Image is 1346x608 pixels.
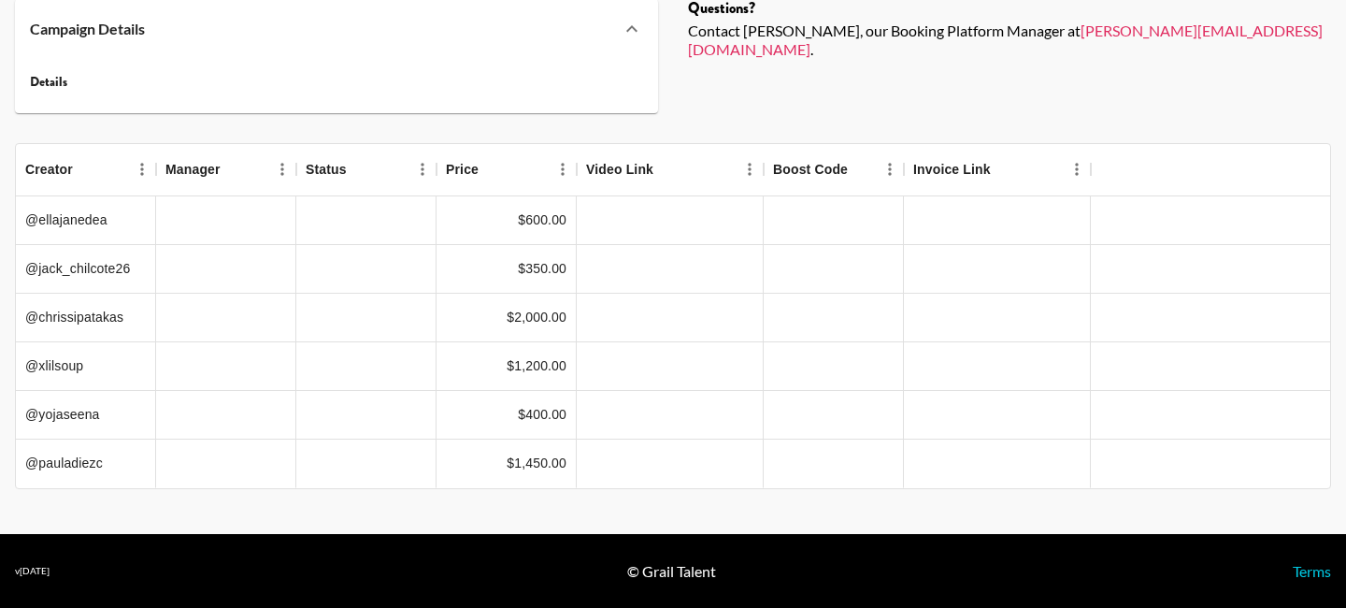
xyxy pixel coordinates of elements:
[73,156,99,182] button: Sort
[296,143,437,195] div: Status
[30,74,508,91] div: Details
[991,156,1017,182] button: Sort
[586,143,653,195] div: Video Link
[16,143,156,195] div: Creator
[688,22,1323,58] a: [PERSON_NAME][EMAIL_ADDRESS][DOMAIN_NAME]
[518,259,566,278] div: $350.00
[518,210,566,229] div: $600.00
[549,155,577,183] button: Menu
[653,156,680,182] button: Sort
[764,143,904,195] div: Boost Code
[437,143,577,195] div: Price
[1253,514,1324,586] iframe: Drift Widget Chat Controller
[408,155,437,183] button: Menu
[913,143,991,195] div: Invoice Link
[507,454,566,472] div: $1,450.00
[688,22,1331,59] div: Contact [PERSON_NAME], our Booking Platform Manager at .
[1063,155,1091,183] button: Menu
[16,196,156,245] div: @ellajanedea
[507,308,566,326] div: $2,000.00
[577,143,764,195] div: Video Link
[904,143,1091,195] div: Invoice Link
[876,155,904,183] button: Menu
[446,143,479,195] div: Price
[16,294,156,342] div: @chrissipatakas
[128,155,156,183] button: Menu
[306,143,347,195] div: Status
[221,156,247,182] button: Sort
[165,143,221,195] div: Manager
[507,356,566,375] div: $1,200.00
[16,245,156,294] div: @jack_chilcote26
[15,565,50,577] div: v [DATE]
[627,562,716,581] div: © Grail Talent
[518,405,566,424] div: $400.00
[156,143,296,195] div: Manager
[16,440,156,488] div: @pauladiezc
[347,156,373,182] button: Sort
[848,156,874,182] button: Sort
[30,20,145,38] strong: Campaign Details
[16,342,156,391] div: @xlilsoup
[268,155,296,183] button: Menu
[773,143,848,195] div: Boost Code
[736,155,764,183] button: Menu
[25,143,73,195] div: Creator
[479,156,505,182] button: Sort
[16,391,156,440] div: @yojaseena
